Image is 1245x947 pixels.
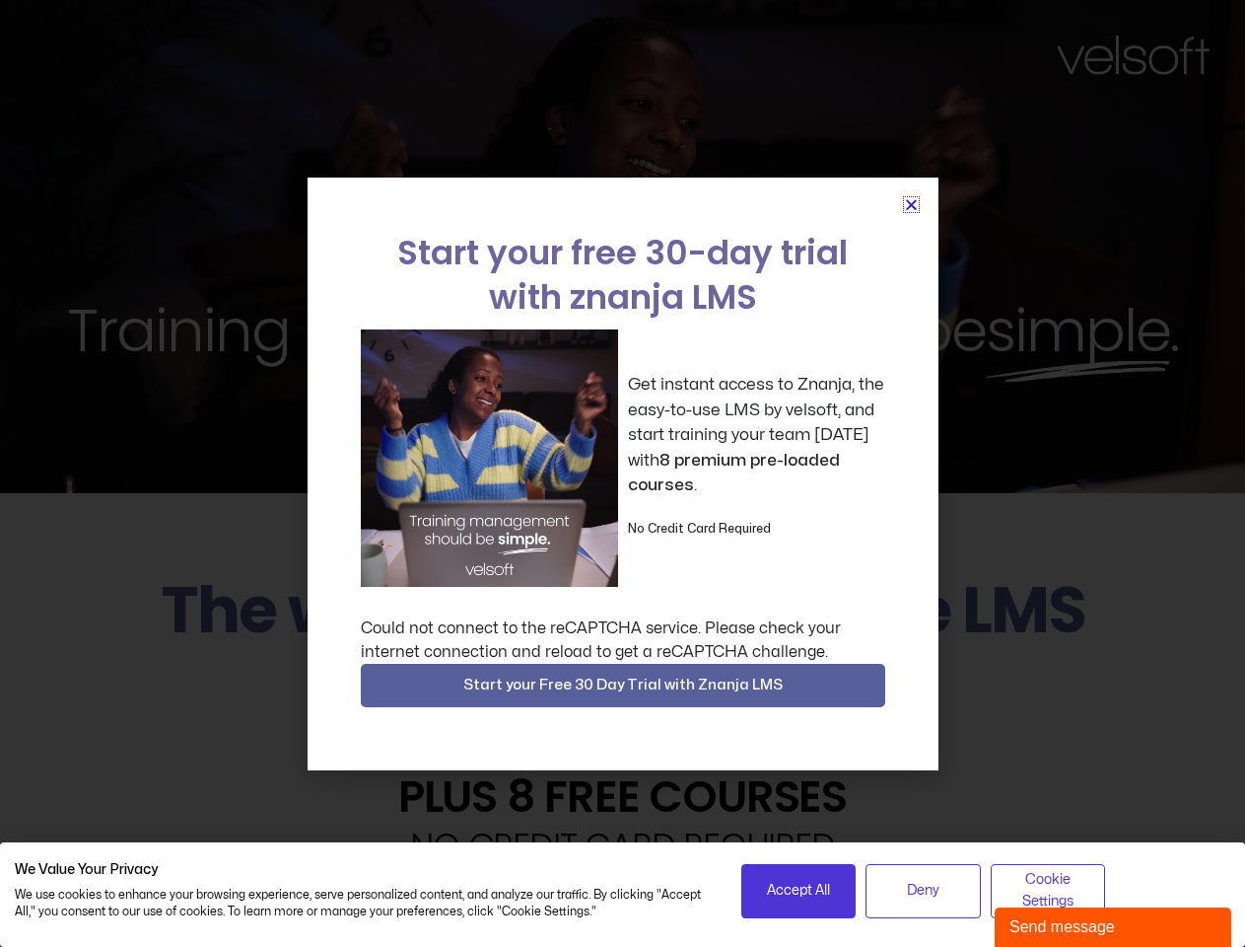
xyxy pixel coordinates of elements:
button: Accept all cookies [741,864,857,918]
span: Accept All [767,880,830,902]
p: Get instant access to Znanja, the easy-to-use LMS by velsoft, and start training your team [DATE]... [628,372,885,498]
div: Could not connect to the reCAPTCHA service. Please check your internet connection and reload to g... [361,617,885,664]
a: Close [904,197,919,212]
span: Start your Free 30 Day Trial with Znanja LMS [463,674,783,697]
button: Deny all cookies [865,864,981,918]
button: Adjust cookie preferences [991,864,1106,918]
button: Start your Free 30 Day Trial with Znanja LMS [361,664,885,707]
p: We use cookies to enhance your browsing experience, serve personalized content, and analyze our t... [15,887,712,920]
iframe: chat widget [995,904,1235,947]
img: a woman sitting at her laptop dancing [361,329,618,587]
span: Deny [907,880,939,902]
h2: We Value Your Privacy [15,861,712,879]
strong: 8 premium pre-loaded courses [628,452,840,494]
strong: No Credit Card Required [628,523,771,535]
h2: Start your free 30-day trial with znanja LMS [361,231,885,320]
span: Cookie Settings [1003,869,1093,913]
